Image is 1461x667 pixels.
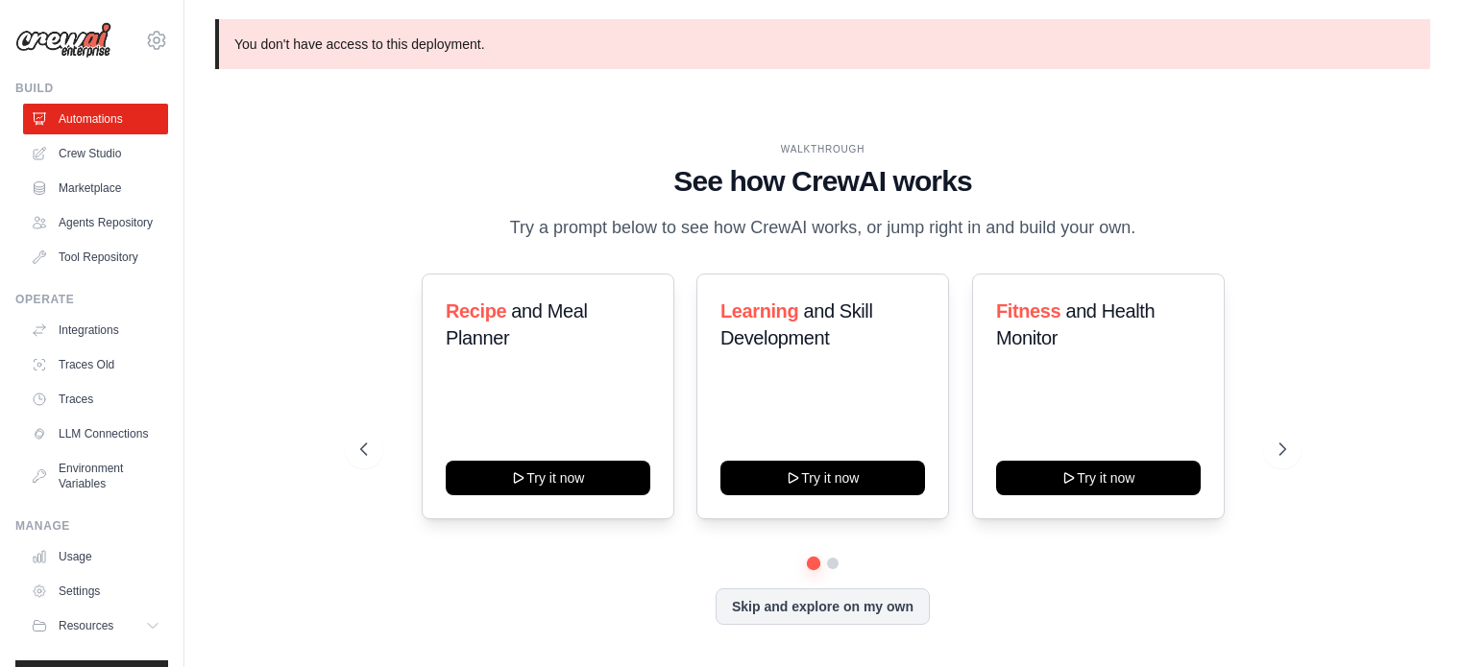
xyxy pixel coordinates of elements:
[15,292,168,307] div: Operate
[59,618,113,633] span: Resources
[360,142,1286,156] div: WALKTHROUGH
[23,104,168,134] a: Automations
[15,518,168,534] div: Manage
[500,214,1146,242] p: Try a prompt below to see how CrewAI works, or jump right in and build your own.
[15,22,111,59] img: Logo
[23,418,168,449] a: LLM Connections
[23,576,168,607] a: Settings
[996,461,1201,495] button: Try it now
[23,207,168,238] a: Agents Repository
[23,349,168,380] a: Traces Old
[23,242,168,273] a: Tool Repository
[23,173,168,203] a: Marketplace
[23,610,168,641] button: Resources
[23,384,168,415] a: Traces
[720,300,798,322] span: Learning
[215,19,1430,69] p: You don't have access to this deployment.
[720,461,925,495] button: Try it now
[446,300,506,322] span: Recipe
[23,453,168,499] a: Environment Variables
[23,315,168,345] a: Integrations
[446,300,587,348] span: and Meal Planner
[720,300,872,348] span: and Skill Development
[23,541,168,572] a: Usage
[996,300,1155,348] span: and Health Monitor
[360,164,1286,199] h1: See how CrewAI works
[716,588,930,625] button: Skip and explore on my own
[446,461,650,495] button: Try it now
[996,300,1060,322] span: Fitness
[23,138,168,169] a: Crew Studio
[15,81,168,96] div: Build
